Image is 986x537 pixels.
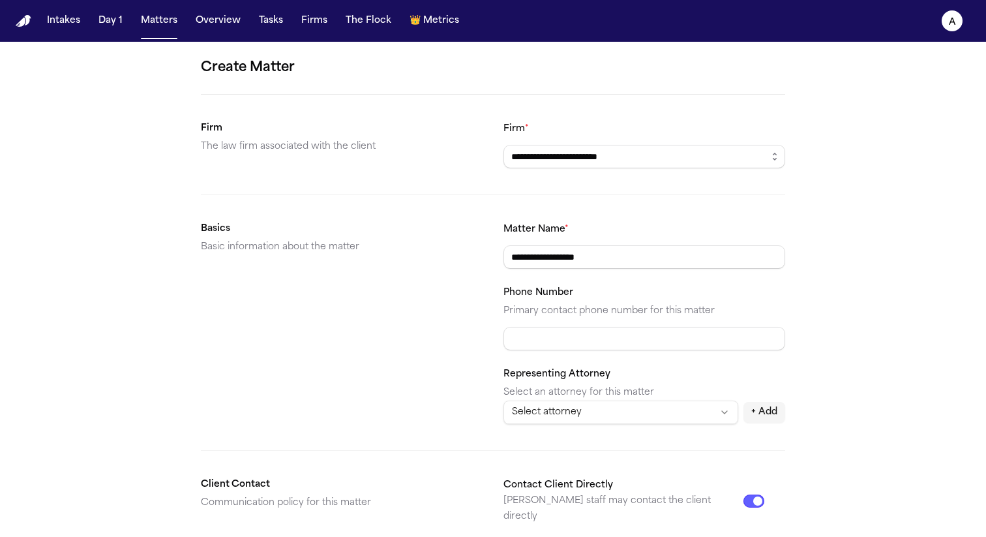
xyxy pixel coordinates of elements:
[93,9,128,33] button: Day 1
[201,139,483,155] p: The law firm associated with the client
[503,385,785,401] p: Select an attorney for this matter
[503,124,529,134] label: Firm
[201,477,483,493] h2: Client Contact
[503,493,743,525] p: [PERSON_NAME] staff may contact the client directly
[16,15,31,27] img: Finch Logo
[16,15,31,27] a: Home
[503,288,573,298] label: Phone Number
[743,402,785,423] button: + Add
[296,9,333,33] button: Firms
[503,303,785,319] p: Primary contact phone number for this matter
[201,121,483,136] h2: Firm
[503,224,569,234] label: Matter Name
[42,9,85,33] button: Intakes
[254,9,288,33] button: Tasks
[136,9,183,33] button: Matters
[201,239,483,255] p: Basic information about the matter
[404,9,464,33] button: crownMetrics
[201,495,483,511] p: Communication policy for this matter
[503,369,610,379] label: Representing Attorney
[340,9,396,33] button: The Flock
[201,57,785,78] h1: Create Matter
[503,401,738,424] button: Select attorney
[503,145,785,168] input: Select a firm
[190,9,246,33] button: Overview
[201,221,483,237] h2: Basics
[503,480,613,490] label: Contact Client Directly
